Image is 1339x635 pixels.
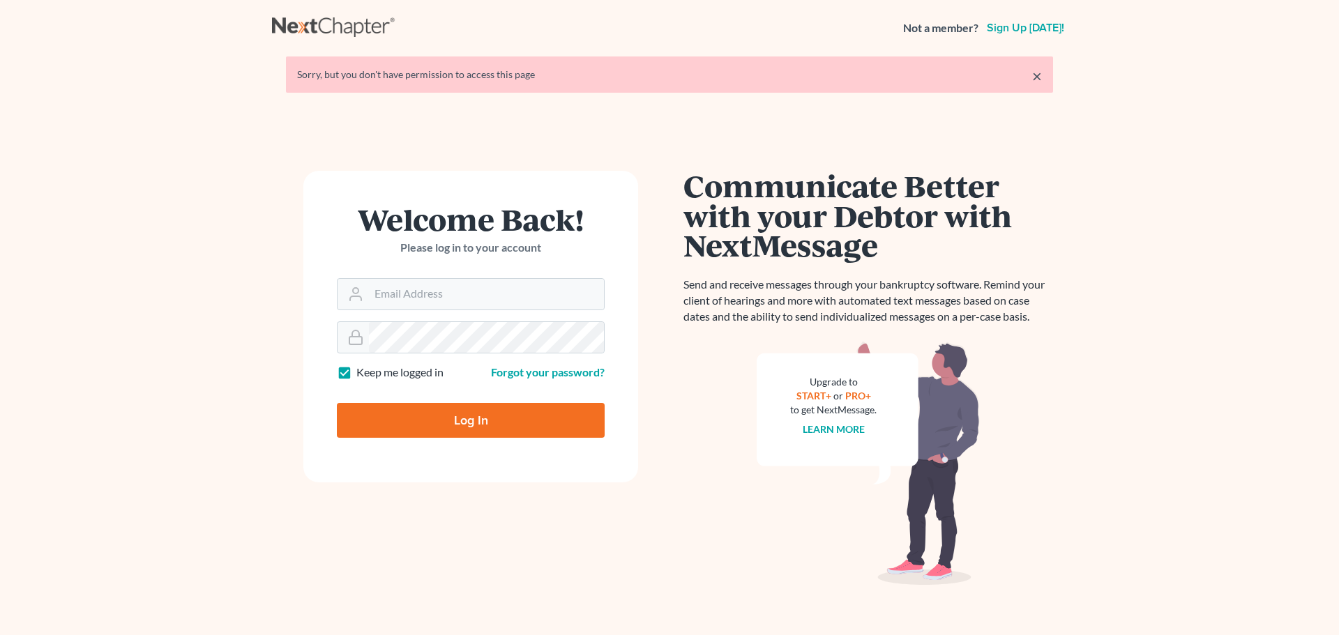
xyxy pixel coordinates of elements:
a: Sign up [DATE]! [984,22,1067,33]
div: Upgrade to [790,375,877,389]
img: nextmessage_bg-59042aed3d76b12b5cd301f8e5b87938c9018125f34e5fa2b7a6b67550977c72.svg [757,342,980,586]
a: Learn more [803,423,865,435]
input: Log In [337,403,605,438]
div: Sorry, but you don't have permission to access this page [297,68,1042,82]
a: PRO+ [845,390,871,401]
span: or [833,390,843,401]
label: Keep me logged in [356,365,444,381]
a: START+ [796,390,831,401]
a: × [1032,68,1042,84]
a: Forgot your password? [491,365,605,378]
h1: Welcome Back! [337,204,605,234]
strong: Not a member? [903,20,978,36]
input: Email Address [369,279,604,309]
div: to get NextMessage. [790,403,877,417]
p: Send and receive messages through your bankruptcy software. Remind your client of hearings and mo... [683,277,1053,325]
p: Please log in to your account [337,240,605,256]
h1: Communicate Better with your Debtor with NextMessage [683,171,1053,260]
